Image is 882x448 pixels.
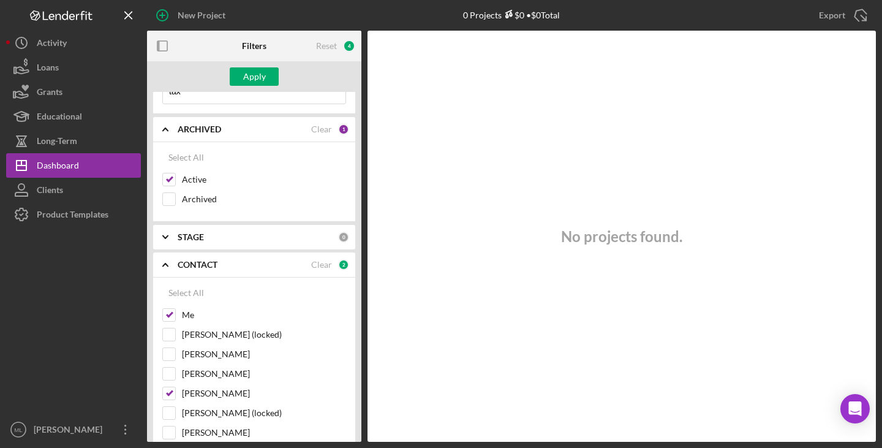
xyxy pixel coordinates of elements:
button: Clients [6,178,141,202]
label: [PERSON_NAME] [182,348,346,360]
b: Filters [242,41,266,51]
b: ARCHIVED [178,124,221,134]
div: Clear [311,124,332,134]
div: Long-Term [37,129,77,156]
div: 1 [338,124,349,135]
label: [PERSON_NAME] [182,368,346,380]
label: Active [182,173,346,186]
button: Export [807,3,876,28]
div: Activity [37,31,67,58]
div: Educational [37,104,82,132]
div: Product Templates [37,202,108,230]
div: New Project [178,3,225,28]
div: 2 [338,259,349,270]
div: 0 Projects • $0 Total [463,10,560,20]
div: Dashboard [37,153,79,181]
button: Grants [6,80,141,104]
b: STAGE [178,232,204,242]
div: 0 [338,232,349,243]
button: Loans [6,55,141,80]
div: Export [819,3,845,28]
label: Me [182,309,346,321]
label: [PERSON_NAME] (locked) [182,328,346,341]
label: [PERSON_NAME] [182,427,346,439]
div: Open Intercom Messenger [840,394,870,423]
div: [PERSON_NAME] [31,417,110,445]
div: Grants [37,80,62,107]
button: New Project [147,3,238,28]
button: Select All [162,281,210,305]
button: Long-Term [6,129,141,153]
div: Reset [316,41,337,51]
button: ML[PERSON_NAME] [6,417,141,442]
label: [PERSON_NAME] [182,387,346,400]
text: ML [14,427,23,433]
div: Loans [37,55,59,83]
div: 4 [343,40,355,52]
button: Dashboard [6,153,141,178]
div: $0 [502,10,524,20]
label: Archived [182,193,346,205]
b: CONTACT [178,260,217,270]
div: Clear [311,260,332,270]
div: Select All [168,281,204,305]
h3: No projects found. [561,228,682,245]
button: Educational [6,104,141,129]
button: Apply [230,67,279,86]
button: Activity [6,31,141,55]
button: Product Templates [6,202,141,227]
label: [PERSON_NAME] (locked) [182,407,346,419]
div: Clients [37,178,63,205]
div: Select All [168,145,204,170]
button: Select All [162,145,210,170]
div: Apply [243,67,266,86]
